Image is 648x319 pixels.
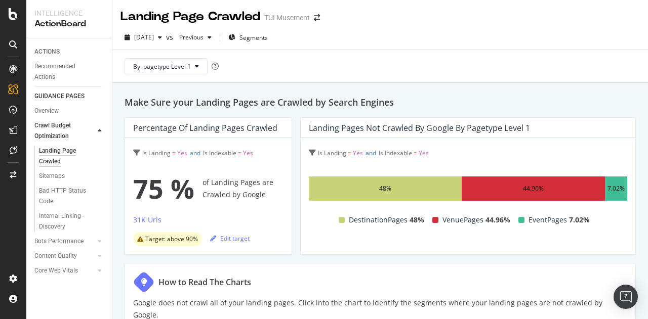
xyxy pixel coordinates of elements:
div: Intelligence [34,8,104,18]
a: Internal Linking - Discovery [39,211,105,232]
div: Content Quality [34,251,77,261]
span: EventPages [529,214,567,226]
span: Is Indexable [379,149,412,157]
span: vs [166,32,175,42]
span: = [172,149,176,157]
div: 48% [379,183,391,195]
div: Landing Page Crawled [39,146,95,167]
div: arrow-right-arrow-left [314,14,320,21]
div: Sitemaps [39,171,65,181]
span: Is Landing [318,149,346,157]
a: GUIDANCE PAGES [34,91,105,102]
div: ActionBoard [34,18,104,30]
button: By: pagetype Level 1 [125,58,208,74]
a: Core Web Vitals [34,265,95,276]
span: By: pagetype Level 1 [133,62,191,71]
span: Yes [177,149,187,157]
div: Edit target [210,234,250,243]
a: Overview [34,106,105,116]
span: Is Indexable [203,149,236,157]
h2: Make Sure your Landing Pages are Crawled by Search Engines [125,95,636,109]
span: = [414,149,417,157]
div: Recommended Actions [34,61,95,82]
a: Sitemaps [39,171,105,181]
span: Yes [243,149,253,157]
a: Landing Page Crawled [39,146,105,167]
button: Edit target [210,230,250,246]
div: Core Web Vitals [34,265,78,276]
span: and [366,149,376,157]
span: and [190,149,200,157]
button: [DATE] [120,29,166,45]
span: Segments [239,33,268,42]
a: Bad HTTP Status Code [39,186,105,207]
a: Crawl Budget Optimization [34,120,95,142]
span: VenuePages [442,214,483,226]
div: ACTIONS [34,47,60,57]
span: = [348,149,351,157]
div: Open Intercom Messenger [614,285,638,309]
button: Segments [224,29,272,45]
button: Previous [175,29,216,45]
div: Bad HTTP Status Code [39,186,96,207]
span: Previous [175,33,204,41]
span: DestinationPages [349,214,408,226]
div: GUIDANCE PAGES [34,91,85,102]
div: Overview [34,106,59,116]
button: 31K Urls [133,214,161,230]
div: of Landing Pages are Crawled by Google [133,168,283,209]
span: 75 % [133,168,194,209]
div: Landing Page Crawled [120,8,260,25]
a: ACTIONS [34,47,105,57]
span: 7.02% [569,214,590,226]
div: 7.02% [607,183,625,195]
div: 31K Urls [133,215,161,225]
div: warning label [133,232,202,246]
div: Internal Linking - Discovery [39,211,97,232]
span: 48% [410,214,424,226]
span: Yes [419,149,429,157]
div: Crawl Budget Optimization [34,120,87,142]
span: 44.96% [485,214,510,226]
a: Recommended Actions [34,61,105,82]
div: TUI Musement [264,13,310,23]
div: How to Read The Charts [158,276,251,288]
span: 2025 Aug. 26th [134,33,154,41]
div: Bots Performance [34,236,84,247]
span: Is Landing [142,149,171,157]
span: Yes [353,149,363,157]
div: Landing Pages not Crawled by Google by pagetype Level 1 [309,123,530,133]
div: Percentage of Landing Pages Crawled [133,123,277,133]
a: Bots Performance [34,236,95,247]
a: Content Quality [34,251,95,261]
span: Target: above 90% [145,236,198,242]
span: = [238,149,241,157]
div: 44.96% [523,183,544,195]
